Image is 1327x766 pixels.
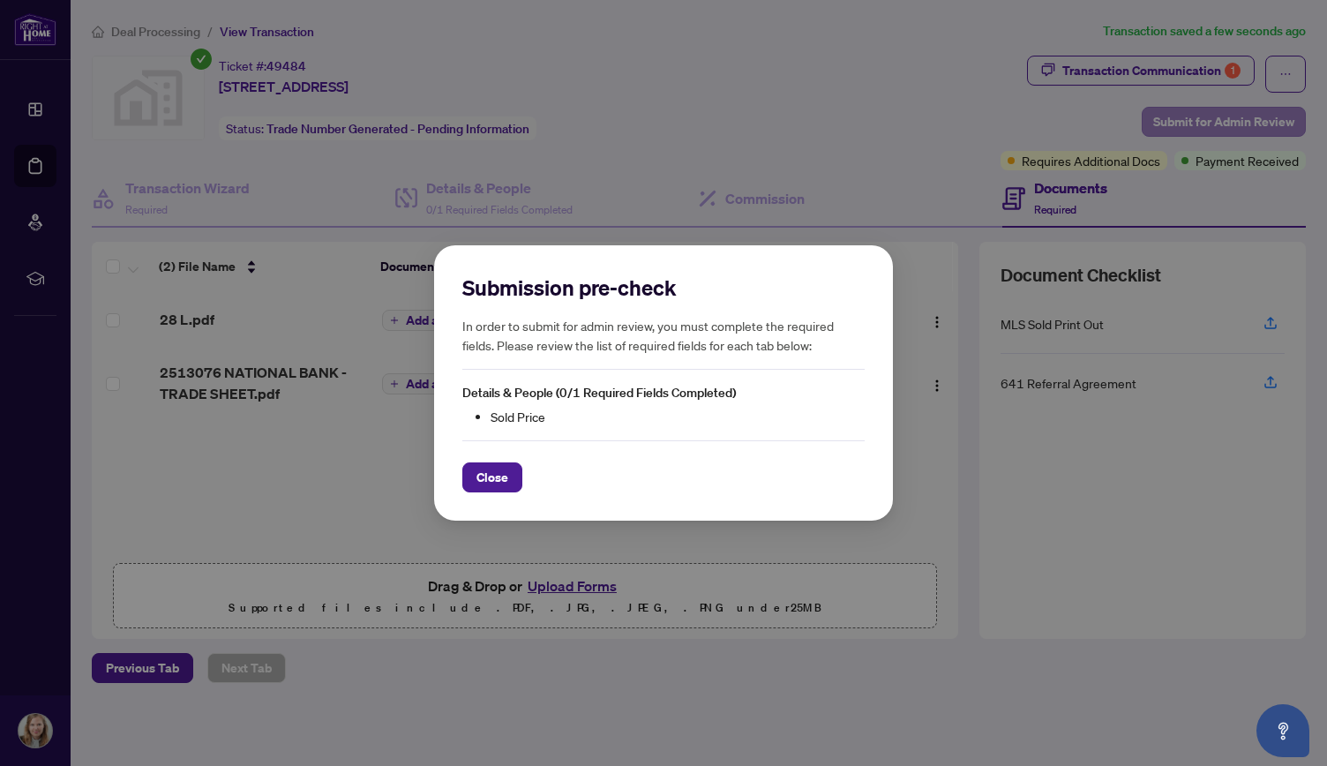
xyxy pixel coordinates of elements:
span: Close [476,463,508,492]
button: Close [462,462,522,492]
li: Sold Price [491,407,865,426]
h2: Submission pre-check [462,274,865,302]
h5: In order to submit for admin review, you must complete the required fields. Please review the lis... [462,316,865,355]
span: Details & People (0/1 Required Fields Completed) [462,385,736,401]
button: Open asap [1256,704,1309,757]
